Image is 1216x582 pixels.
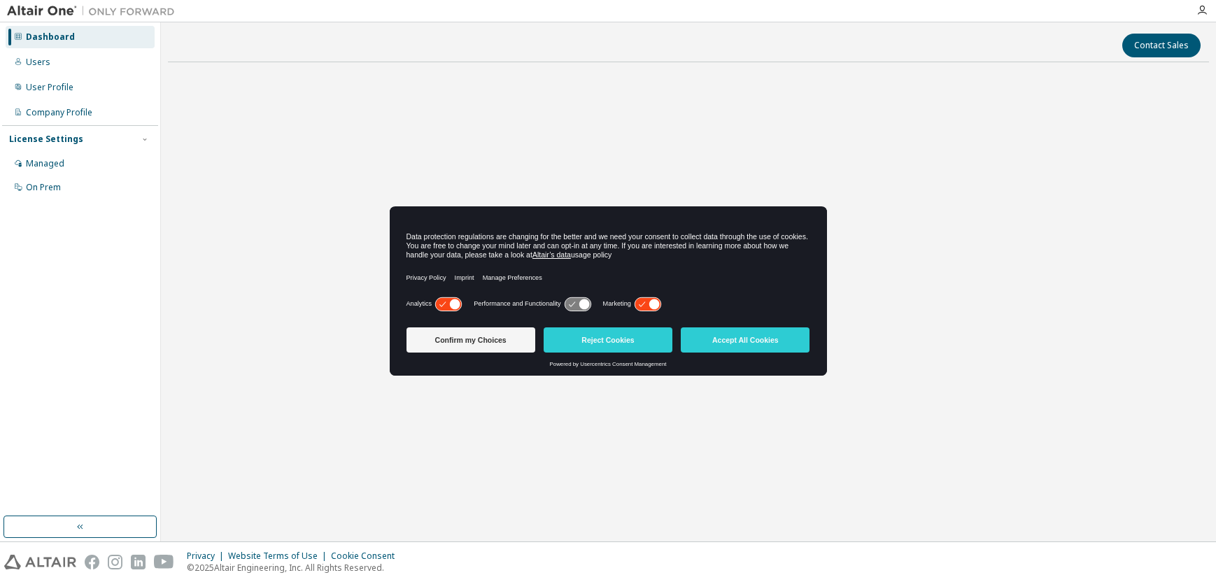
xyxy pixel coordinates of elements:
[26,182,61,193] div: On Prem
[131,555,146,569] img: linkedin.svg
[108,555,122,569] img: instagram.svg
[26,82,73,93] div: User Profile
[26,158,64,169] div: Managed
[154,555,174,569] img: youtube.svg
[187,562,403,574] p: © 2025 Altair Engineering, Inc. All Rights Reserved.
[85,555,99,569] img: facebook.svg
[228,551,331,562] div: Website Terms of Use
[187,551,228,562] div: Privacy
[26,57,50,68] div: Users
[9,134,83,145] div: License Settings
[331,551,403,562] div: Cookie Consent
[1122,34,1201,57] button: Contact Sales
[26,107,92,118] div: Company Profile
[26,31,75,43] div: Dashboard
[4,555,76,569] img: altair_logo.svg
[7,4,182,18] img: Altair One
